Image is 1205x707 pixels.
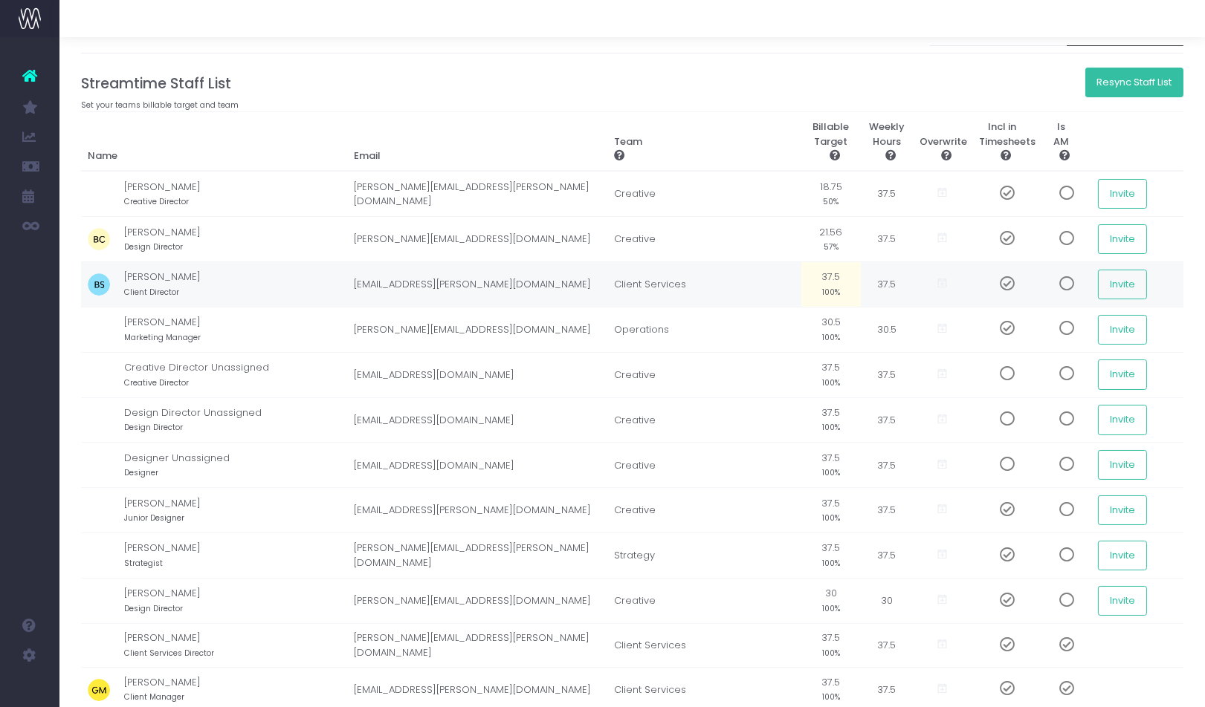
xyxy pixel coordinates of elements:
[1098,405,1147,434] button: Invite
[972,112,1032,172] th: Incl in Timesheets
[607,352,801,397] td: Creative
[88,319,110,341] img: profile_images
[822,284,840,298] small: 100%
[913,112,972,172] th: Overwrite
[81,97,239,111] small: Set your teams billable target and team
[346,578,607,623] td: [PERSON_NAME][EMAIL_ADDRESS][DOMAIN_NAME]
[607,217,801,262] td: Creative
[346,488,607,533] td: [EMAIL_ADDRESS][PERSON_NAME][DOMAIN_NAME]
[1032,112,1091,172] th: Is AM
[801,261,861,307] td: 37.5
[1098,450,1147,480] button: Invite
[801,578,861,623] td: 30
[861,171,913,216] td: 37.5
[1098,541,1147,570] button: Invite
[346,533,607,579] td: [PERSON_NAME][EMAIL_ADDRESS][PERSON_NAME][DOMAIN_NAME]
[801,352,861,397] td: 37.5
[607,261,801,307] td: Client Services
[88,228,110,250] img: profile_images
[124,330,201,343] small: Marketing Manager
[124,194,189,207] small: Creative Director
[607,488,801,533] td: Creative
[607,623,801,668] td: Client Services
[124,465,158,478] small: Designer
[607,112,801,172] th: Team
[124,578,347,623] td: [PERSON_NAME]
[1098,179,1147,209] button: Invite
[822,689,840,703] small: 100%
[1098,495,1147,525] button: Invite
[801,171,861,216] td: 18.75
[861,217,913,262] td: 37.5
[124,352,347,397] td: Creative Director Unassigned
[1098,586,1147,616] button: Invite
[801,112,861,172] th: Billable Target
[607,171,801,216] td: Creative
[801,397,861,443] td: 37.5
[124,488,347,533] td: [PERSON_NAME]
[822,601,840,614] small: 100%
[822,555,840,569] small: 100%
[346,171,607,216] td: [PERSON_NAME][EMAIL_ADDRESS][PERSON_NAME][DOMAIN_NAME]
[801,307,861,352] td: 30.5
[88,183,110,205] img: profile_images
[88,273,110,296] img: profile_images
[88,590,110,612] img: profile_images
[801,533,861,579] td: 37.5
[81,75,1184,92] h4: Streamtime Staff List
[124,601,183,614] small: Design Director
[124,284,179,298] small: Client Director
[124,533,347,579] td: [PERSON_NAME]
[861,397,913,443] td: 37.5
[88,364,110,386] img: profile_images
[801,443,861,488] td: 37.5
[607,533,801,579] td: Strategy
[1098,315,1147,345] button: Invite
[861,533,913,579] td: 37.5
[861,307,913,352] td: 30.5
[19,677,41,700] img: images/default_profile_image.png
[861,488,913,533] td: 37.5
[88,409,110,431] img: profile_images
[861,443,913,488] td: 37.5
[801,217,861,262] td: 21.56
[822,465,840,478] small: 100%
[822,375,840,388] small: 100%
[823,194,839,207] small: 50%
[346,443,607,488] td: [EMAIL_ADDRESS][DOMAIN_NAME]
[88,635,110,657] img: profile_images
[124,307,347,352] td: [PERSON_NAME]
[346,623,607,668] td: [PERSON_NAME][EMAIL_ADDRESS][PERSON_NAME][DOMAIN_NAME]
[822,645,840,659] small: 100%
[88,679,110,701] img: profile_images
[124,261,347,307] td: [PERSON_NAME]
[801,623,861,668] td: 37.5
[824,239,839,252] small: 57%
[88,544,110,567] img: profile_images
[124,645,214,659] small: Client Services Director
[1098,224,1147,254] button: Invite
[88,499,110,521] img: profile_images
[124,171,347,216] td: [PERSON_NAME]
[124,239,183,252] small: Design Director
[607,443,801,488] td: Creative
[88,454,110,476] img: profile_images
[607,397,801,443] td: Creative
[861,578,913,623] td: 30
[124,420,183,433] small: Design Director
[801,488,861,533] td: 37.5
[607,307,801,352] td: Operations
[861,352,913,397] td: 37.5
[346,112,607,172] th: Email
[124,510,184,524] small: Junior Designer
[822,510,840,524] small: 100%
[822,330,840,343] small: 100%
[346,217,607,262] td: [PERSON_NAME][EMAIL_ADDRESS][DOMAIN_NAME]
[124,689,184,703] small: Client Manager
[861,261,913,307] td: 37.5
[124,443,347,488] td: Designer Unassigned
[124,555,163,569] small: Strategist
[124,623,347,668] td: [PERSON_NAME]
[346,397,607,443] td: [EMAIL_ADDRESS][DOMAIN_NAME]
[607,578,801,623] td: Creative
